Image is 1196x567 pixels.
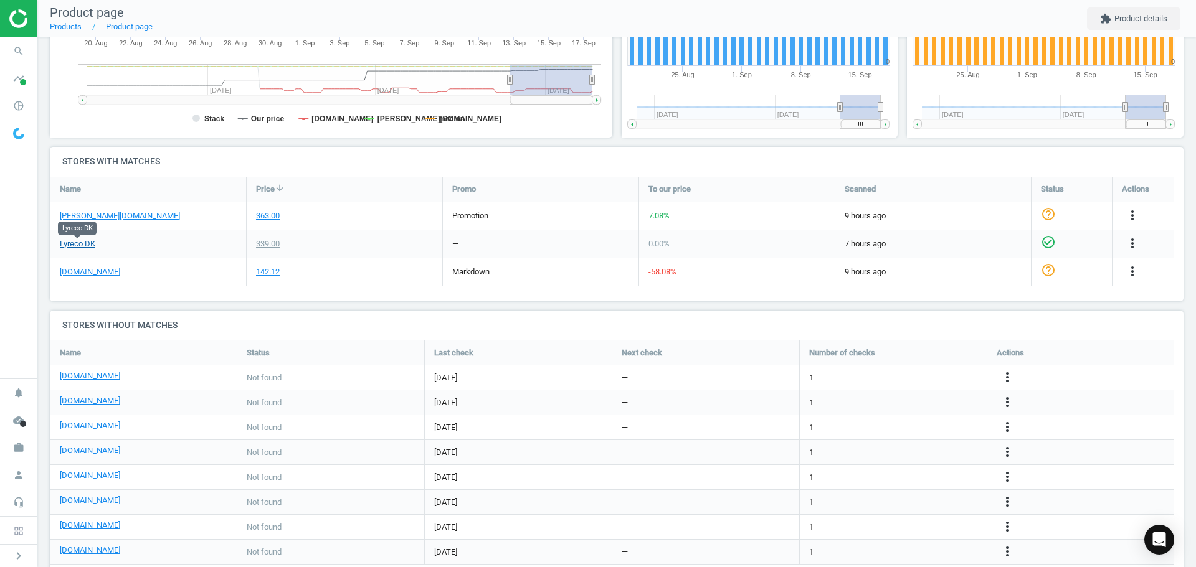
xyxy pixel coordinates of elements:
tspan: 26. Aug [189,39,212,47]
tspan: 20. Aug [84,39,107,47]
span: — [622,497,628,508]
img: wGWNvw8QSZomAAAAABJRU5ErkJggg== [13,128,24,139]
tspan: 7. Sep [399,39,419,47]
div: Open Intercom Messenger [1144,525,1174,555]
h4: Stores with matches [50,147,1184,176]
tspan: Stack [204,115,224,123]
i: check_circle_outline [1041,235,1056,250]
span: Not found [247,372,282,383]
i: more_vert [1000,494,1015,509]
tspan: [PERSON_NAME][DOMAIN_NAME] [377,115,501,123]
span: — [622,472,628,483]
span: — [622,546,628,558]
tspan: 13. Sep [502,39,526,47]
span: Last check [434,347,473,358]
a: [DOMAIN_NAME] [60,545,120,556]
button: more_vert [1000,494,1015,510]
button: more_vert [1000,419,1015,436]
i: more_vert [1000,395,1015,410]
a: [DOMAIN_NAME] [60,520,120,531]
div: 142.12 [256,266,280,278]
span: 1 [809,372,814,383]
i: more_vert [1000,469,1015,484]
i: person [7,463,31,487]
tspan: 30. Aug [259,39,282,47]
tspan: 5. Sep [365,39,385,47]
i: cloud_done [7,408,31,432]
i: headset_mic [7,490,31,514]
span: Number of checks [809,347,875,358]
span: Product page [50,5,124,20]
i: search [7,39,31,63]
button: chevron_right [3,548,34,564]
span: Not found [247,546,282,558]
span: 7 hours ago [845,238,1022,250]
h4: Stores without matches [50,311,1184,340]
span: Not found [247,472,282,483]
tspan: 8. Sep [790,71,810,78]
span: promotion [452,211,488,220]
div: 339.00 [256,238,280,250]
span: Not found [247,397,282,408]
i: pie_chart_outlined [7,94,31,118]
span: [DATE] [434,472,602,483]
i: more_vert [1125,236,1140,251]
span: To our price [648,184,691,195]
span: — [622,397,628,408]
tspan: 17. Sep [572,39,596,47]
span: [DATE] [434,522,602,533]
span: -58.08 % [648,267,676,276]
span: [DATE] [434,546,602,558]
text: 0 [1171,58,1175,65]
tspan: 15. Sep [1134,71,1157,78]
text: 0 [885,58,889,65]
span: 1 [809,422,814,433]
i: arrow_downward [275,183,285,193]
span: Status [247,347,270,358]
tspan: 8. Sep [1076,71,1096,78]
span: — [622,522,628,533]
span: markdown [452,267,490,276]
tspan: 1. Sep [1017,71,1037,78]
button: more_vert [1000,544,1015,560]
i: more_vert [1000,444,1015,459]
a: [DOMAIN_NAME] [60,445,120,456]
tspan: 22. Aug [119,39,142,47]
a: [DOMAIN_NAME] [60,370,120,382]
span: Not found [247,447,282,458]
span: — [622,447,628,458]
i: notifications [7,381,31,405]
i: more_vert [1000,544,1015,559]
span: 1 [809,546,814,558]
a: Lyreco DK [60,238,95,250]
button: more_vert [1000,370,1015,386]
a: [DOMAIN_NAME] [60,395,120,406]
tspan: 1. Sep [731,71,751,78]
tspan: 9. Sep [434,39,454,47]
button: more_vert [1000,395,1015,411]
tspan: 15. Sep [537,39,561,47]
span: Not found [247,497,282,508]
tspan: 25. Aug [957,71,980,78]
i: extension [1100,13,1111,24]
span: 1 [809,472,814,483]
span: 9 hours ago [845,266,1022,278]
i: chevron_right [11,548,26,563]
div: — [452,238,458,250]
span: Name [60,347,81,358]
span: Scanned [845,184,876,195]
span: 1 [809,522,814,533]
i: more_vert [1000,519,1015,534]
tspan: 25. Aug [671,71,694,78]
span: — [622,422,628,433]
span: [DATE] [434,497,602,508]
a: [DOMAIN_NAME] [60,420,120,431]
tspan: 3. Sep [330,39,350,47]
a: Product page [106,22,153,31]
span: Status [1041,184,1064,195]
button: extensionProduct details [1087,7,1180,30]
span: Not found [247,522,282,533]
span: [DATE] [434,447,602,458]
i: work [7,436,31,459]
span: [DATE] [434,422,602,433]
